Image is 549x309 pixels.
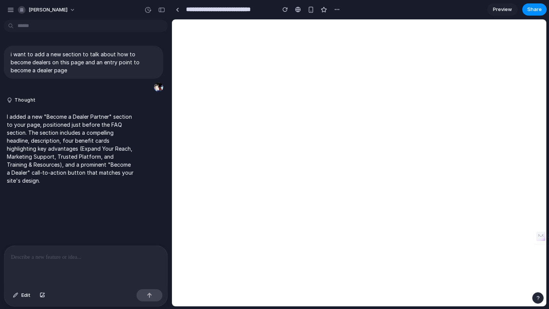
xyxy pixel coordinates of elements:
button: Share [522,3,547,16]
span: Preview [493,6,512,13]
button: Edit [9,289,34,301]
p: I added a new "Become a Dealer Partner" section to your page, positioned just before the FAQ sect... [7,113,134,185]
span: [PERSON_NAME] [29,6,67,14]
span: Share [527,6,542,13]
span: Edit [21,291,30,299]
a: Preview [487,3,518,16]
button: [PERSON_NAME] [15,4,79,16]
p: i want to add a new section to talk about how to become dealers on this page and an entry point t... [11,50,156,74]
